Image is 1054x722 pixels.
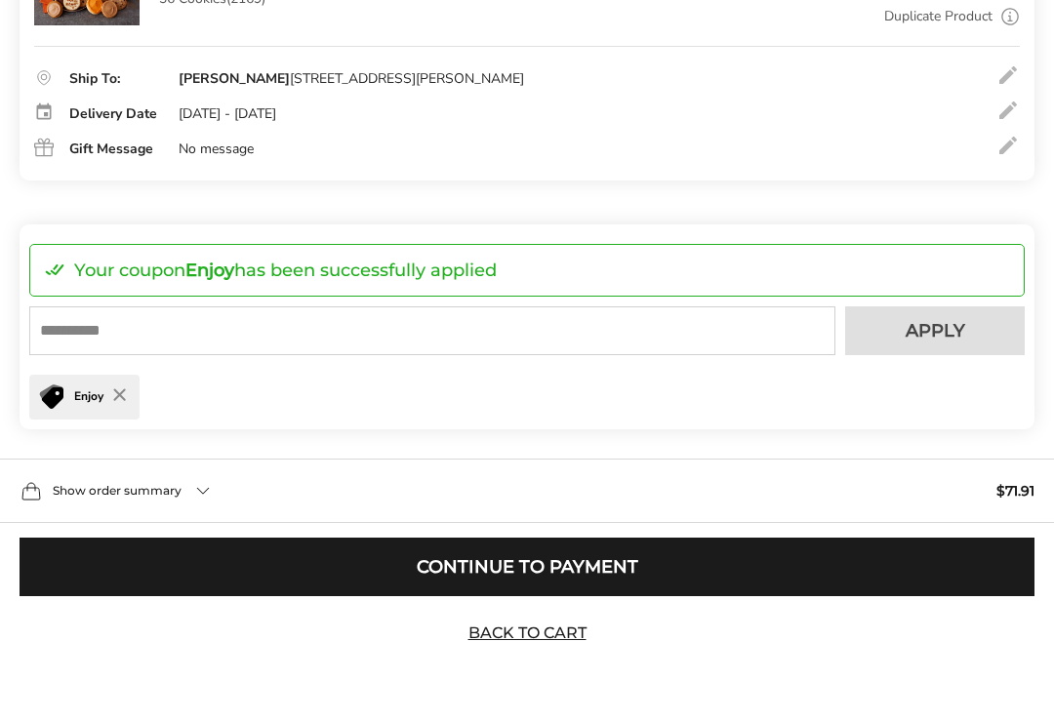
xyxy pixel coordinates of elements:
div: No message [179,140,254,158]
span: Apply [906,322,965,340]
div: Delivery Date [69,107,159,121]
a: Back to Cart [459,622,595,644]
div: [DATE] - [DATE] [179,105,276,123]
button: Continue to Payment [20,538,1034,596]
div: Gift Message [69,142,159,156]
a: Duplicate Product [884,6,993,27]
div: [STREET_ADDRESS][PERSON_NAME] [179,70,524,88]
button: Apply [845,306,1025,355]
p: Your coupon has been successfully applied [74,261,497,279]
span: $71.91 [996,484,1034,498]
div: Ship To: [69,72,159,86]
span: Show order summary [53,485,182,497]
strong: [PERSON_NAME] [179,69,290,88]
div: Enjoy [29,375,140,420]
strong: Enjoy [185,260,234,281]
